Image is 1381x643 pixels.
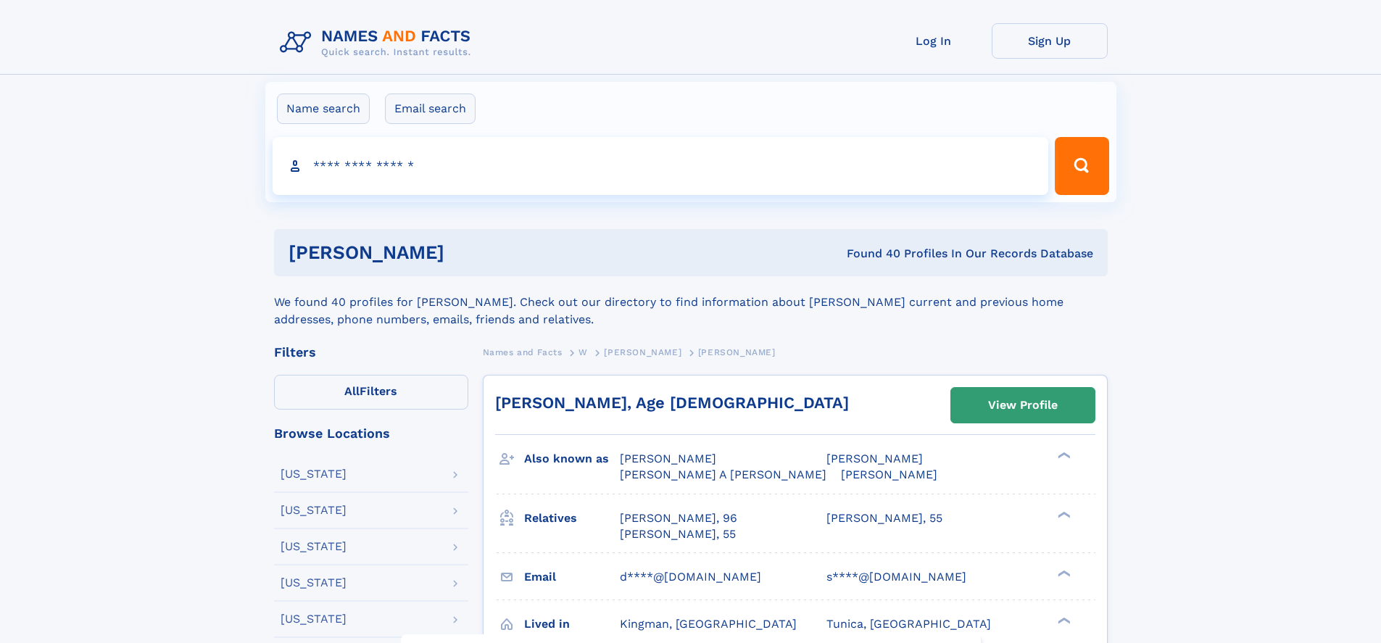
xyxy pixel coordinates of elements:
div: ❯ [1054,451,1071,460]
a: Sign Up [992,23,1108,59]
span: [PERSON_NAME] [698,347,776,357]
div: [US_STATE] [281,541,347,552]
div: [US_STATE] [281,505,347,516]
a: [PERSON_NAME], 55 [620,526,736,542]
a: W [578,343,588,361]
a: [PERSON_NAME], Age [DEMOGRAPHIC_DATA] [495,394,849,412]
span: [PERSON_NAME] A [PERSON_NAME] [620,468,826,481]
input: search input [273,137,1049,195]
span: [PERSON_NAME] [604,347,681,357]
span: [PERSON_NAME] [841,468,937,481]
div: ❯ [1054,615,1071,625]
div: We found 40 profiles for [PERSON_NAME]. Check out our directory to find information about [PERSON... [274,276,1108,328]
div: [US_STATE] [281,613,347,625]
button: Search Button [1055,137,1108,195]
div: Found 40 Profiles In Our Records Database [645,246,1093,262]
label: Email search [385,94,476,124]
div: [US_STATE] [281,468,347,480]
a: [PERSON_NAME], 55 [826,510,942,526]
h3: Lived in [524,612,620,636]
div: [US_STATE] [281,577,347,589]
label: Filters [274,375,468,410]
span: Kingman, [GEOGRAPHIC_DATA] [620,617,797,631]
span: [PERSON_NAME] [620,452,716,465]
div: Filters [274,346,468,359]
span: Tunica, [GEOGRAPHIC_DATA] [826,617,991,631]
a: [PERSON_NAME] [604,343,681,361]
span: All [344,384,360,398]
div: Browse Locations [274,427,468,440]
h3: Relatives [524,506,620,531]
img: Logo Names and Facts [274,23,483,62]
div: ❯ [1054,568,1071,578]
span: [PERSON_NAME] [826,452,923,465]
a: View Profile [951,388,1095,423]
a: Names and Facts [483,343,563,361]
span: W [578,347,588,357]
a: [PERSON_NAME], 96 [620,510,737,526]
label: Name search [277,94,370,124]
div: View Profile [988,389,1058,422]
h3: Email [524,565,620,589]
div: ❯ [1054,510,1071,519]
h1: [PERSON_NAME] [289,244,646,262]
h3: Also known as [524,447,620,471]
a: Log In [876,23,992,59]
